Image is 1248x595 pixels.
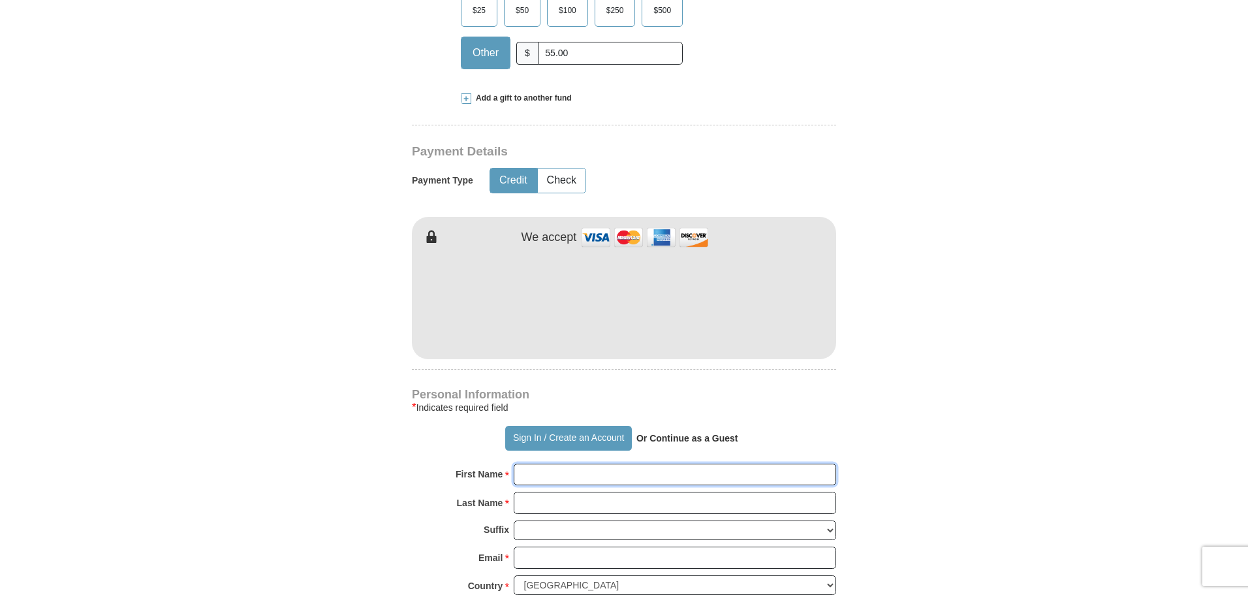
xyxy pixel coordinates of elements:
span: Other [466,43,505,63]
img: credit cards accepted [580,223,710,251]
h4: Personal Information [412,389,836,400]
h3: Payment Details [412,144,745,159]
button: Sign In / Create an Account [505,426,631,451]
strong: Last Name [457,494,503,512]
strong: Or Continue as a Guest [636,433,738,443]
span: $50 [509,1,535,20]
span: $ [516,42,538,65]
span: Add a gift to another fund [471,93,572,104]
strong: Suffix [484,521,509,539]
span: $250 [600,1,631,20]
span: $100 [552,1,583,20]
strong: First Name [456,465,503,483]
span: $25 [466,1,492,20]
div: Indicates required field [412,400,836,415]
button: Credit [490,169,537,193]
strong: Email [478,549,503,567]
span: $500 [647,1,678,20]
strong: Country [468,577,503,595]
button: Check [538,169,585,193]
input: Other Amount [538,42,683,65]
h4: We accept [522,231,577,245]
h5: Payment Type [412,175,473,186]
